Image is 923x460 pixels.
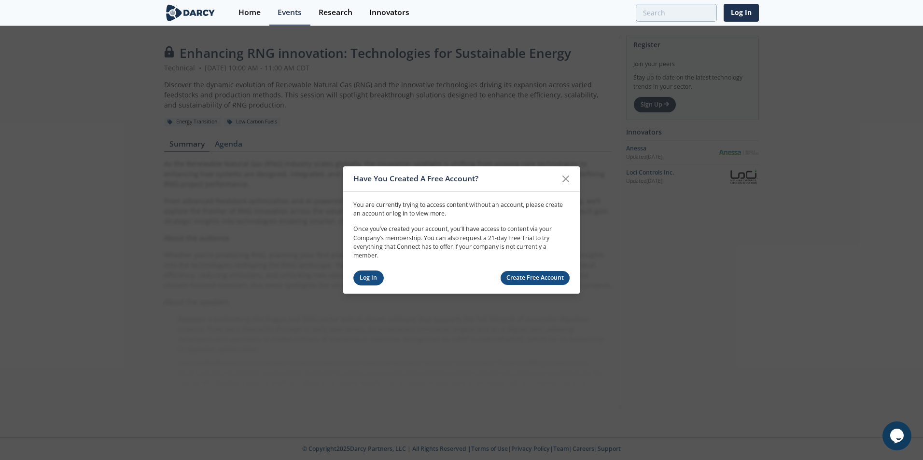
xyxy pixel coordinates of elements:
[353,200,570,218] p: You are currently trying to access content without an account, please create an account or log in...
[636,4,717,22] input: Advanced Search
[238,9,261,16] div: Home
[501,271,570,285] a: Create Free Account
[369,9,409,16] div: Innovators
[882,421,913,450] iframe: chat widget
[353,225,570,260] p: Once you’ve created your account, you’ll have access to content via your Company’s membership. Yo...
[278,9,302,16] div: Events
[724,4,759,22] a: Log In
[353,271,384,285] a: Log In
[353,170,557,188] div: Have You Created A Free Account?
[164,4,217,21] img: logo-wide.svg
[319,9,352,16] div: Research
